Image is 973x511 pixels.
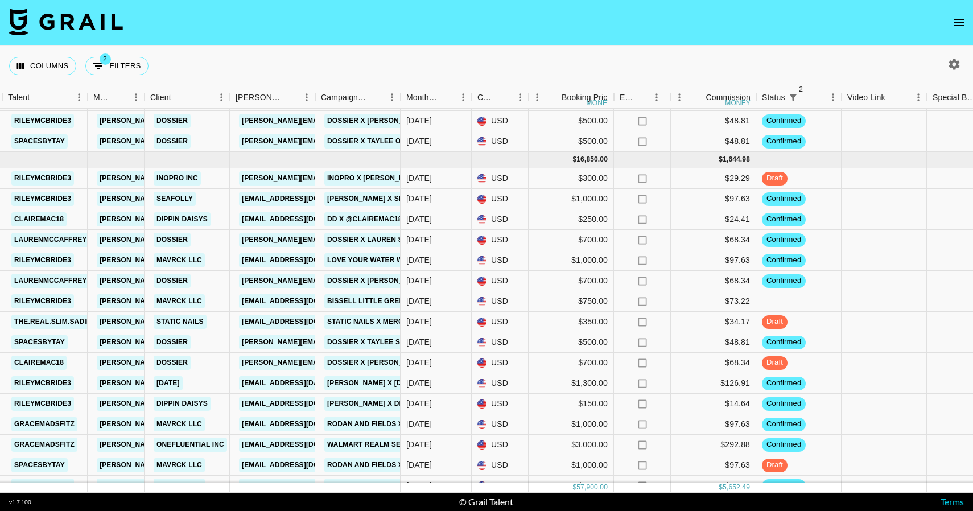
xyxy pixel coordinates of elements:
[154,479,205,493] a: Mavrck LLC
[671,476,756,496] div: $29.29
[324,458,465,472] a: Rodan and Fields x @spacesbytay
[762,214,806,225] span: confirmed
[239,212,366,226] a: [EMAIL_ADDRESS][DOMAIN_NAME]
[154,397,211,411] a: Dippin Daisys
[472,230,529,250] div: USD
[384,89,401,106] button: Menu
[762,116,806,126] span: confirmed
[572,483,576,492] div: $
[671,394,756,414] div: $14.64
[154,134,191,149] a: Dossier
[762,234,806,245] span: confirmed
[941,496,964,507] a: Terms
[97,376,341,390] a: [PERSON_NAME][EMAIL_ADDRESS][PERSON_NAME][DOMAIN_NAME]
[795,84,807,95] span: 2
[512,89,529,106] button: Menu
[239,356,424,370] a: [PERSON_NAME][EMAIL_ADDRESS][DOMAIN_NAME]
[406,439,432,450] div: Sep '25
[9,57,76,75] button: Select columns
[472,394,529,414] div: USD
[154,438,227,452] a: OneFluential Inc
[93,86,112,109] div: Manager
[785,89,801,105] button: Show filters
[762,378,806,389] span: confirmed
[154,458,205,472] a: Mavrck LLC
[145,86,230,109] div: Client
[11,294,74,308] a: rileymcbride3
[762,255,806,266] span: confirmed
[529,189,614,209] div: $1,000.00
[472,111,529,131] div: USD
[406,254,432,266] div: Sep '25
[97,458,341,472] a: [PERSON_NAME][EMAIL_ADDRESS][PERSON_NAME][DOMAIN_NAME]
[762,337,806,348] span: confirmed
[472,291,529,312] div: USD
[762,480,806,491] span: confirmed
[239,253,366,267] a: [EMAIL_ADDRESS][DOMAIN_NAME]
[620,86,636,109] div: Expenses: Remove Commission?
[529,455,614,476] div: $1,000.00
[9,8,123,35] img: Grail Talent
[690,89,706,105] button: Sort
[239,335,424,349] a: [PERSON_NAME][EMAIL_ADDRESS][DOMAIN_NAME]
[472,131,529,152] div: USD
[671,189,756,209] div: $97.63
[472,435,529,455] div: USD
[762,419,806,430] span: confirmed
[324,274,428,288] a: Dossier x [PERSON_NAME]
[11,114,74,128] a: rileymcbride3
[562,86,612,109] div: Booking Price
[239,274,424,288] a: [PERSON_NAME][EMAIL_ADDRESS][DOMAIN_NAME]
[529,394,614,414] div: $150.00
[239,417,366,431] a: [EMAIL_ADDRESS][DOMAIN_NAME]
[529,271,614,291] div: $700.00
[97,114,341,128] a: [PERSON_NAME][EMAIL_ADDRESS][PERSON_NAME][DOMAIN_NAME]
[8,86,30,109] div: Talent
[576,483,608,492] div: 57,900.00
[406,275,432,286] div: Sep '25
[762,136,806,147] span: confirmed
[762,173,788,184] span: draft
[154,171,201,186] a: Inopro Inc
[406,295,432,307] div: Sep '25
[723,155,750,164] div: 1,644.98
[576,155,608,164] div: 16,850.00
[529,435,614,455] div: $3,000.00
[529,373,614,394] div: $1,300.00
[572,155,576,164] div: $
[671,291,756,312] div: $73.22
[529,250,614,271] div: $1,000.00
[154,274,191,288] a: Dossier
[2,86,88,109] div: Talent
[154,114,191,128] a: Dossier
[472,271,529,291] div: USD
[324,438,438,452] a: Walmart Realm September
[824,89,842,106] button: Menu
[529,131,614,152] div: $500.00
[671,209,756,230] div: $24.41
[762,193,806,204] span: confirmed
[725,100,751,106] div: money
[406,172,432,184] div: Sep '25
[472,353,529,373] div: USD
[11,274,90,288] a: laurenmccaffrey
[230,86,315,109] div: Booker
[324,212,583,226] a: DD x @clairemac18 - Picnic in [GEOGRAPHIC_DATA] Collaboration
[324,233,444,247] a: Dossier x Lauren September
[239,315,366,329] a: [EMAIL_ADDRESS][DOMAIN_NAME]
[315,86,401,109] div: Campaign (Type)
[406,193,432,204] div: Sep '25
[671,230,756,250] div: $68.34
[324,114,428,128] a: Dossier x [PERSON_NAME]
[239,294,366,308] a: [EMAIL_ADDRESS][DOMAIN_NAME]
[671,455,756,476] div: $97.63
[472,250,529,271] div: USD
[11,376,74,390] a: rileymcbride3
[324,376,420,390] a: [PERSON_NAME] x [DATE]
[472,168,529,189] div: USD
[529,209,614,230] div: $250.00
[948,11,971,34] button: open drawer
[97,315,341,329] a: [PERSON_NAME][EMAIL_ADDRESS][PERSON_NAME][DOMAIN_NAME]
[406,115,432,126] div: Oct '25
[472,414,529,435] div: USD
